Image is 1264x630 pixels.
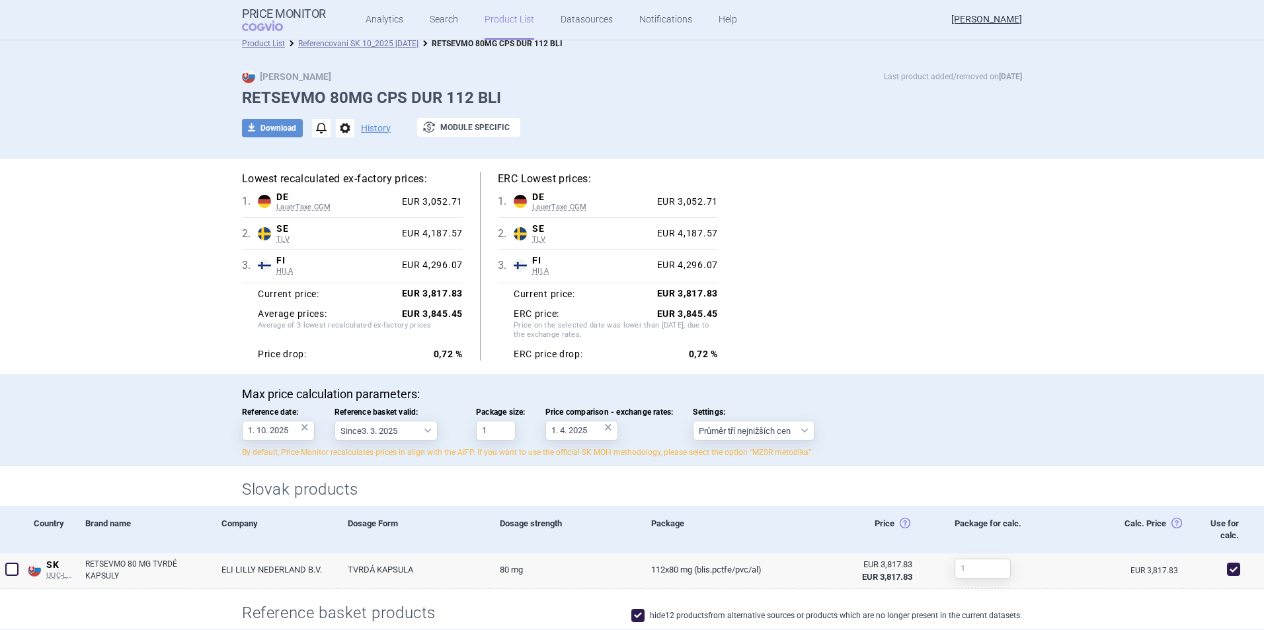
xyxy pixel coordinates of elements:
[532,255,652,267] span: FI
[46,559,75,571] span: SK
[242,70,255,83] img: SK
[301,420,309,435] div: ×
[1182,506,1245,553] div: Use for calc.
[514,259,527,272] img: Finland
[258,289,319,299] strong: Current price:
[212,553,338,586] a: ELI LILLY NEDERLAND B.V.
[514,308,559,320] strong: ERC price:
[657,288,718,298] strong: EUR 3,817.83
[862,572,912,582] strong: EUR 3,817.83
[402,288,463,298] strong: EUR 3,817.83
[657,308,718,319] strong: EUR 3,845.45
[338,506,489,553] div: Dosage Form
[242,7,326,32] a: Price MonitorCOGVIO
[242,387,1022,402] p: Max price calculation parameters:
[803,559,912,582] abbr: Ex-Factory bez DPH zo zdroja
[24,557,75,580] a: SKSKUUC-LP B
[652,196,718,208] div: EUR 3,052.71
[397,260,463,271] div: EUR 4,296.07
[803,559,912,571] div: EUR 3,817.83
[514,227,527,240] img: Sweden
[498,226,514,242] span: 2 .
[402,308,463,319] strong: EUR 3,845.45
[490,553,641,586] a: 80 mg
[641,506,793,553] div: Package
[490,506,641,553] div: Dosage strength
[258,349,307,361] strong: Price drop:
[28,563,41,577] img: Slovakia
[46,571,75,580] span: UUC-LP B
[1046,506,1182,553] div: Calc. Price
[514,321,718,342] span: Price on the selected date was lower than [DATE], due to the exchange rates.
[434,349,463,359] strong: 0,72 %
[242,479,1022,501] h2: Slovak products
[242,226,258,242] span: 2 .
[693,407,814,417] span: Settings:
[258,227,271,240] img: Sweden
[242,119,303,137] button: Download
[258,308,327,320] strong: Average prices:
[242,71,331,82] strong: [PERSON_NAME]
[532,203,652,212] span: LauerTaxe CGM
[532,192,652,203] span: DE
[498,258,514,273] span: 3 .
[258,195,271,208] img: Germany
[276,203,397,212] span: LauerTaxe CGM
[242,258,258,273] span: 3 .
[532,267,652,276] span: HILA
[693,421,814,440] select: Settings:
[242,421,315,440] input: Reference date:×
[212,506,338,553] div: Company
[242,407,315,417] span: Reference date:
[514,349,583,361] strong: ERC price drop:
[397,228,463,240] div: EUR 4,187.57
[242,447,1022,458] p: By default, Price Monitor recalculates prices in align with the AIFP. If you want to use the offi...
[75,506,212,553] div: Brand name
[1130,567,1182,575] a: EUR 3,817.83
[258,321,463,342] span: Average of 3 lowest recalculated ex-factory prices
[476,407,526,417] span: Package size:
[361,123,391,133] button: History
[242,37,285,50] li: Product List
[24,506,75,553] div: Country
[532,235,652,244] span: TLV
[242,193,258,209] span: 1 .
[276,267,397,276] span: HILA
[298,39,418,48] a: Referencovani SK 10_2025 [DATE]
[641,553,793,586] a: 112x80 mg (blis.PCTFE/PVC/Al)
[242,88,1022,108] h1: RETSEVMO 80MG CPS DUR 112 BLI
[432,39,563,48] strong: RETSEVMO 80MG CPS DUR 112 BLI
[545,407,674,417] span: Price comparison - exchange rates:
[999,72,1022,81] strong: [DATE]
[285,37,418,50] li: Referencovani SK 10_2025 7.10.2025
[532,223,652,235] span: SE
[242,39,285,48] a: Product List
[242,7,326,20] strong: Price Monitor
[242,172,463,186] h5: Lowest recalculated ex-factory prices:
[276,255,397,267] span: FI
[689,349,718,359] strong: 0,72 %
[945,506,1046,553] div: Package for calc.
[652,228,718,240] div: EUR 4,187.57
[514,289,575,299] strong: Current price:
[793,506,945,553] div: Price
[338,553,489,586] a: TVRDÁ KAPSULA
[276,192,397,203] span: DE
[276,223,397,235] span: SE
[397,196,463,208] div: EUR 3,052.71
[884,70,1022,83] p: Last product added/removed on
[498,193,514,209] span: 1 .
[631,609,1022,622] label: hide 12 products from alternative sources or products which are no longer present in the current ...
[604,420,612,435] div: ×
[418,37,563,50] li: RETSEVMO 80MG CPS DUR 112 BLI
[335,407,456,417] span: Reference basket valid:
[335,421,438,440] select: Reference basket valid:
[85,558,212,582] a: RETSEVMO 80 MG TVRDÉ KAPSULY
[955,559,1011,578] input: 1
[514,195,527,208] img: Germany
[276,235,397,244] span: TLV
[476,421,516,440] input: Package size:
[652,260,718,271] div: EUR 4,296.07
[498,172,718,186] h5: ERC Lowest prices:
[242,602,446,624] h2: Reference basket products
